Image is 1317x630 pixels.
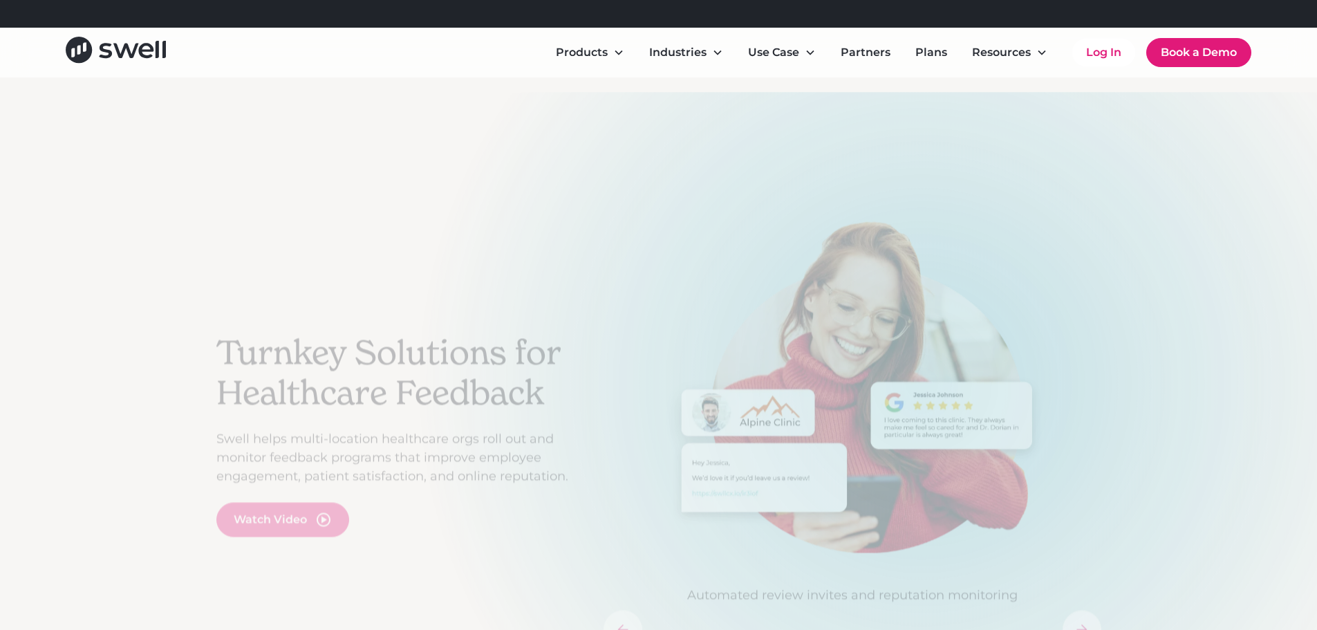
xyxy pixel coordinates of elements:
[649,44,707,61] div: Industries
[545,39,635,66] div: Products
[216,333,590,413] h2: Turnkey Solutions for Healthcare Feedback
[904,39,958,66] a: Plans
[216,502,349,537] a: open lightbox
[1146,38,1251,67] a: Book a Demo
[638,39,734,66] div: Industries
[216,429,590,485] p: Swell helps multi-location healthcare orgs roll out and monitor feedback programs that improve em...
[604,586,1101,605] p: Automated review invites and reputation monitoring
[830,39,902,66] a: Partners
[748,44,799,61] div: Use Case
[1072,39,1135,66] a: Log In
[604,221,1101,605] div: 1 of 3
[234,511,307,528] div: Watch Video
[66,37,166,68] a: home
[737,39,827,66] div: Use Case
[961,39,1058,66] div: Resources
[972,44,1031,61] div: Resources
[556,44,608,61] div: Products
